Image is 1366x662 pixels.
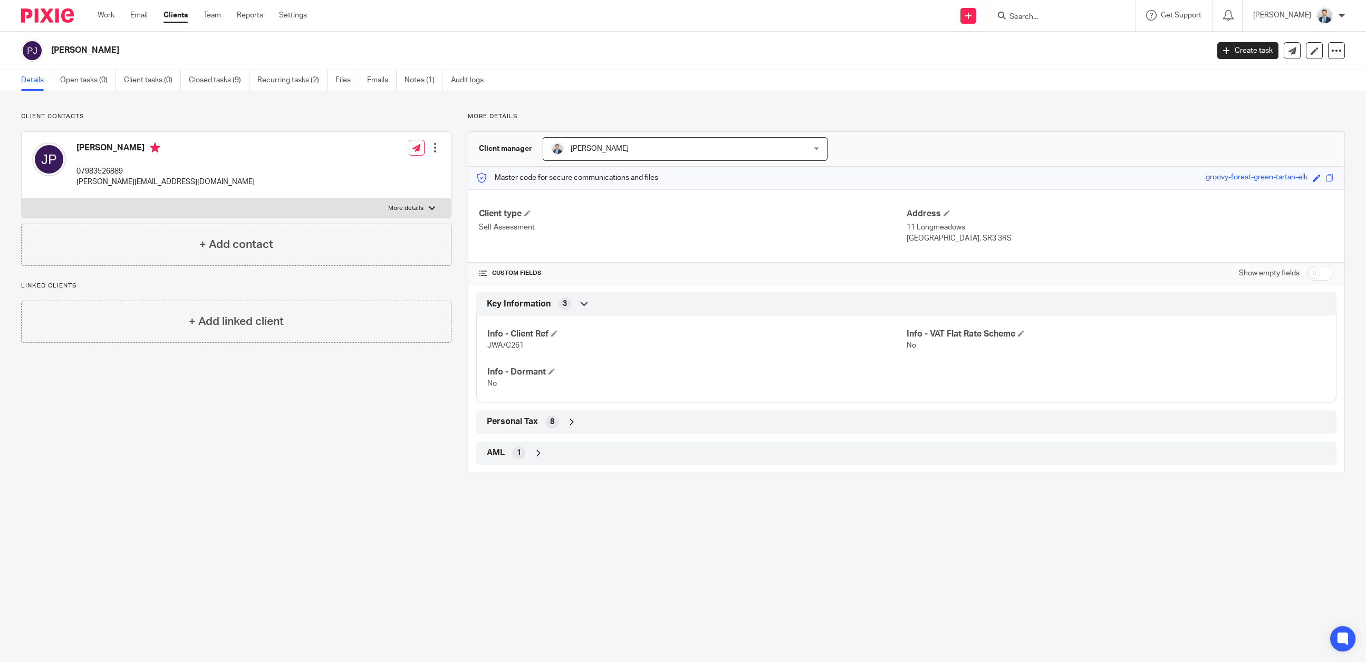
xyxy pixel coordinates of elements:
h4: Client type [479,208,906,219]
a: Clients [163,10,188,21]
span: 8 [550,417,554,427]
label: Show empty fields [1239,268,1300,279]
img: svg%3E [21,40,43,62]
p: Self Assessment [479,222,906,233]
span: Personal Tax [487,416,538,427]
i: Primary [150,142,160,153]
a: Files [335,70,359,91]
p: Client contacts [21,112,451,121]
p: [GEOGRAPHIC_DATA], SR3 3RS [907,233,1334,244]
p: Linked clients [21,282,451,290]
span: No [907,342,916,349]
p: More details [468,112,1345,121]
h3: Client manager [479,143,532,154]
a: Client tasks (0) [124,70,181,91]
p: More details [388,204,424,213]
a: Audit logs [451,70,492,91]
h4: Info - Dormant [487,367,906,378]
h4: Info - Client Ref [487,329,906,340]
a: Create task [1217,42,1278,59]
h4: + Add linked client [189,313,284,330]
span: [PERSON_NAME] [571,145,629,152]
span: Get Support [1161,12,1201,19]
a: Emails [367,70,397,91]
a: Open tasks (0) [60,70,116,91]
img: LinkedIn%20Profile.jpeg [551,142,564,155]
span: AML [487,447,505,458]
a: Recurring tasks (2) [257,70,328,91]
span: JWA/C261 [487,342,524,349]
p: Master code for secure communications and files [476,172,658,183]
h4: CUSTOM FIELDS [479,269,906,277]
h4: Address [907,208,1334,219]
a: Closed tasks (9) [189,70,249,91]
a: Email [130,10,148,21]
div: groovy-forest-green-tartan-elk [1206,172,1307,184]
span: 1 [517,448,521,458]
a: Notes (1) [405,70,443,91]
img: svg%3E [32,142,66,176]
img: Pixie [21,8,74,23]
a: Reports [237,10,263,21]
p: [PERSON_NAME][EMAIL_ADDRESS][DOMAIN_NAME] [76,177,255,187]
img: LinkedIn%20Profile.jpeg [1316,7,1333,24]
h4: + Add contact [199,236,273,253]
p: 11 Longmeadows [907,222,1334,233]
span: Key Information [487,299,551,310]
a: Settings [279,10,307,21]
p: [PERSON_NAME] [1253,10,1311,21]
a: Details [21,70,52,91]
a: Work [98,10,114,21]
h4: Info - VAT Flat Rate Scheme [907,329,1325,340]
span: 3 [563,299,567,309]
a: Team [204,10,221,21]
p: 07983526889 [76,166,255,177]
h4: [PERSON_NAME] [76,142,255,156]
h2: [PERSON_NAME] [51,45,971,56]
input: Search [1008,13,1103,22]
span: No [487,380,497,387]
